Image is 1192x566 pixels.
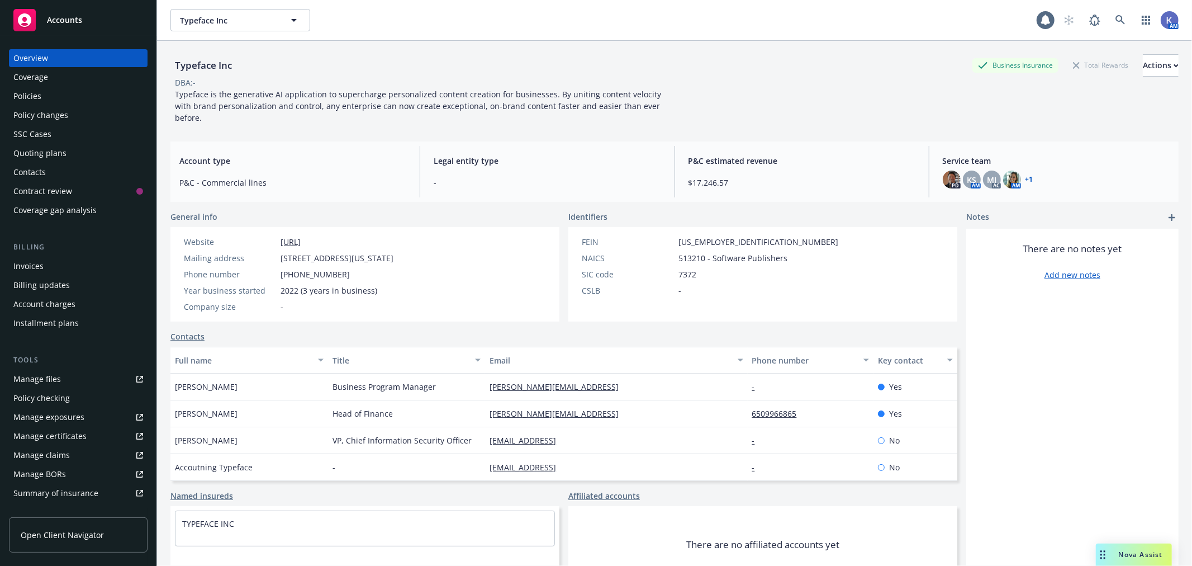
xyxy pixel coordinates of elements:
[13,370,61,388] div: Manage files
[13,276,70,294] div: Billing updates
[966,211,989,224] span: Notes
[170,347,328,374] button: Full name
[281,301,283,313] span: -
[9,4,148,36] a: Accounts
[281,268,350,280] span: [PHONE_NUMBER]
[184,236,276,248] div: Website
[13,87,41,105] div: Policies
[175,77,196,88] div: DBA: -
[1161,11,1179,29] img: photo
[47,16,82,25] span: Accounts
[175,89,663,123] span: Typeface is the generative AI application to supercharge personalized content creation for busine...
[943,171,961,188] img: photo
[328,347,486,374] button: Title
[333,381,436,393] span: Business Program Manager
[175,355,311,366] div: Full name
[179,177,406,188] span: P&C - Commercial lines
[175,435,238,446] span: [PERSON_NAME]
[9,144,148,162] a: Quoting plans
[1143,54,1179,77] button: Actions
[9,163,148,181] a: Contacts
[9,370,148,388] a: Manage files
[490,355,730,366] div: Email
[13,182,72,200] div: Contract review
[9,427,148,445] a: Manage certificates
[170,58,236,73] div: Typeface Inc
[170,331,205,342] a: Contacts
[752,462,764,473] a: -
[9,389,148,407] a: Policy checking
[490,408,628,419] a: [PERSON_NAME][EMAIL_ADDRESS]
[13,68,48,86] div: Coverage
[9,314,148,332] a: Installment plans
[485,347,747,374] button: Email
[9,408,148,426] span: Manage exposures
[568,490,640,502] a: Affiliated accounts
[9,446,148,464] a: Manage claims
[13,484,98,502] div: Summary of insurance
[281,285,377,296] span: 2022 (3 years in business)
[13,314,79,332] div: Installment plans
[490,435,565,446] a: [EMAIL_ADDRESS]
[1096,544,1110,566] div: Drag to move
[170,211,217,223] span: General info
[13,295,75,313] div: Account charges
[688,155,915,167] span: P&C estimated revenue
[9,68,148,86] a: Coverage
[184,285,276,296] div: Year business started
[333,408,393,419] span: Head of Finance
[175,381,238,393] span: [PERSON_NAME]
[678,285,681,296] span: -
[9,242,148,253] div: Billing
[9,49,148,67] a: Overview
[13,465,66,483] div: Manage BORs
[9,465,148,483] a: Manage BORs
[582,285,674,296] div: CSLB
[333,435,472,446] span: VP, Chief Information Security Officer
[889,435,900,446] span: No
[13,144,67,162] div: Quoting plans
[13,49,48,67] div: Overview
[686,538,839,551] span: There are no affiliated accounts yet
[889,461,900,473] span: No
[184,252,276,264] div: Mailing address
[752,381,764,392] a: -
[943,155,1170,167] span: Service team
[987,174,996,186] span: MJ
[1143,55,1179,76] div: Actions
[175,408,238,419] span: [PERSON_NAME]
[1025,176,1033,183] a: +1
[490,381,628,392] a: [PERSON_NAME][EMAIL_ADDRESS]
[1084,9,1106,31] a: Report a Bug
[9,106,148,124] a: Policy changes
[967,174,976,186] span: KS
[281,237,301,247] a: [URL]
[752,408,806,419] a: 6509966865
[13,408,84,426] div: Manage exposures
[13,446,70,464] div: Manage claims
[182,518,234,529] a: TYPEFACE INC
[13,125,51,143] div: SSC Cases
[490,462,565,473] a: [EMAIL_ADDRESS]
[568,211,607,223] span: Identifiers
[1067,58,1134,72] div: Total Rewards
[9,182,148,200] a: Contract review
[1119,550,1163,559] span: Nova Assist
[873,347,957,374] button: Key contact
[21,529,104,541] span: Open Client Navigator
[678,236,838,248] span: [US_EMPLOYER_IDENTIFICATION_NUMBER]
[688,177,915,188] span: $17,246.57
[184,268,276,280] div: Phone number
[889,381,902,393] span: Yes
[1058,9,1080,31] a: Start snowing
[434,177,661,188] span: -
[1096,544,1172,566] button: Nova Assist
[13,201,97,219] div: Coverage gap analysis
[1165,211,1179,224] a: add
[170,9,310,31] button: Typeface Inc
[180,15,277,26] span: Typeface Inc
[752,355,857,366] div: Phone number
[1023,242,1122,256] span: There are no notes yet
[434,155,661,167] span: Legal entity type
[13,389,70,407] div: Policy checking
